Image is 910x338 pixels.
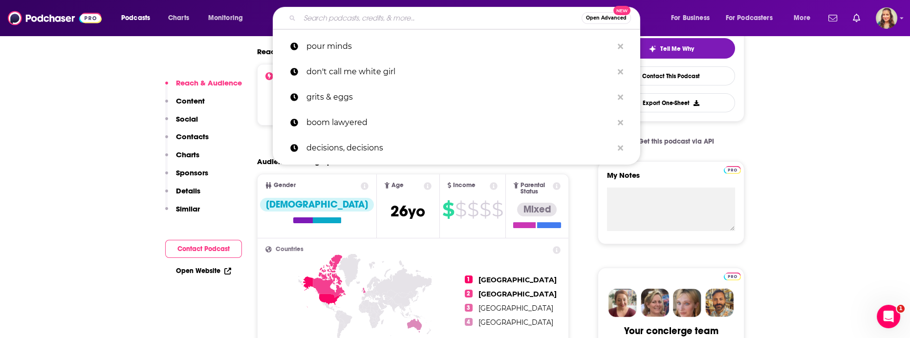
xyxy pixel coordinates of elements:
span: 26 yo [390,202,425,221]
div: Mixed [517,203,557,216]
p: Reach & Audience [176,78,242,87]
span: Income [453,182,476,189]
span: More [794,11,810,25]
p: Details [176,186,200,195]
span: 3 [465,304,473,312]
button: Contact Podcast [165,240,242,258]
span: Age [391,182,404,189]
img: Podchaser - Follow, Share and Rate Podcasts [8,9,102,27]
span: [GEOGRAPHIC_DATA] [478,275,557,284]
span: Open Advanced [586,16,627,21]
a: Open Website [176,267,231,275]
span: [GEOGRAPHIC_DATA] [478,304,553,313]
span: Countries [276,246,303,253]
a: Show notifications dropdown [824,10,841,26]
p: Contacts [176,132,209,141]
button: Sponsors [165,168,208,186]
span: [GEOGRAPHIC_DATA] [478,318,553,327]
span: $ [492,202,503,217]
button: Reach & Audience [165,78,242,96]
span: $ [479,202,491,217]
span: [GEOGRAPHIC_DATA] [478,290,557,298]
button: Social [165,114,198,132]
a: Charts [162,10,195,26]
p: boom lawyered [306,110,613,135]
p: don't call me white girl [306,59,613,84]
input: Search podcasts, credits, & more... [300,10,582,26]
p: Social [176,114,198,124]
p: pour minds [306,34,613,59]
span: Podcasts [121,11,150,25]
button: Contacts [165,132,209,150]
div: Your concierge team [624,325,718,337]
img: tell me why sparkle [649,45,656,53]
button: Details [165,186,200,204]
button: open menu [664,10,722,26]
a: grits & eggs [273,84,640,110]
span: $ [455,202,466,217]
span: New [613,6,631,15]
img: Barbara Profile [641,289,669,317]
p: decisions, decisions [306,135,613,161]
a: pour minds [273,34,640,59]
div: Search podcasts, credits, & more... [282,7,650,29]
span: Get this podcast via API [638,137,714,146]
h2: Reach [257,47,280,56]
img: Jon Profile [705,289,734,317]
img: Podchaser Pro [724,273,741,280]
span: Gender [274,182,296,189]
a: boom lawyered [273,110,640,135]
p: Sponsors [176,168,208,177]
a: Show notifications dropdown [849,10,864,26]
span: Parental Status [520,182,551,195]
a: decisions, decisions [273,135,640,161]
span: 2 [465,290,473,297]
button: Content [165,96,205,114]
a: Contact This Podcast [607,66,735,85]
span: 1 [465,275,473,283]
span: 4 [465,318,473,326]
button: Similar [165,204,200,222]
img: Jules Profile [673,289,701,317]
img: Sydney Profile [608,289,637,317]
h2: Audience Demographics [257,157,346,166]
button: Show profile menu [876,7,897,29]
button: open menu [114,10,163,26]
span: Charts [168,11,189,25]
a: Pro website [724,165,741,174]
button: tell me why sparkleTell Me Why [607,38,735,59]
span: Logged in as adriana.guzman [876,7,897,29]
label: My Notes [607,170,735,188]
img: User Profile [876,7,897,29]
span: For Business [671,11,710,25]
span: $ [442,202,454,217]
iframe: Intercom live chat [877,305,900,328]
div: [DEMOGRAPHIC_DATA] [260,198,374,211]
a: don't call me white girl [273,59,640,84]
button: Charts [165,150,199,168]
span: 1 [897,305,905,313]
p: Similar [176,204,200,213]
button: open menu [719,10,787,26]
span: $ [467,202,478,217]
span: For Podcasters [726,11,773,25]
button: Export One-Sheet [607,93,735,112]
span: Tell Me Why [660,45,694,53]
button: open menu [201,10,256,26]
p: Content [176,96,205,106]
p: grits & eggs [306,84,613,110]
button: open menu [787,10,823,26]
img: Podchaser Pro [724,166,741,174]
button: Open AdvancedNew [582,12,631,24]
p: Charts [176,150,199,159]
a: Pro website [724,271,741,280]
a: Get this podcast via API [620,129,722,153]
span: Monitoring [208,11,243,25]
